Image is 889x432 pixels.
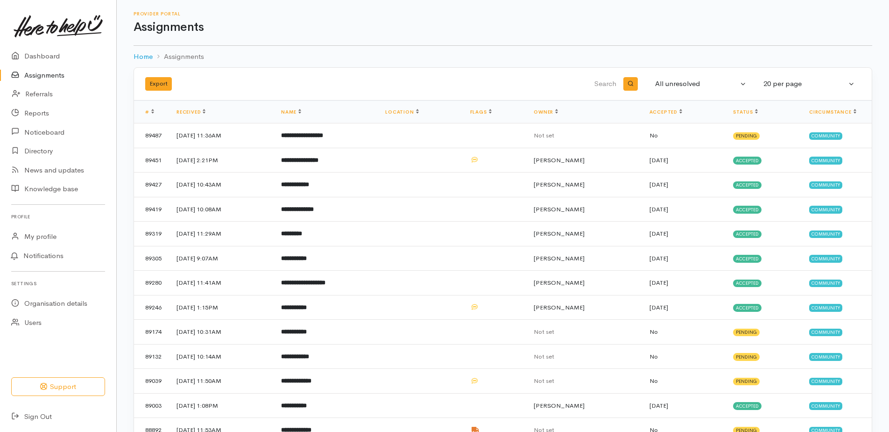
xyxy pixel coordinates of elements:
span: Not set [534,377,554,385]
span: [PERSON_NAME] [534,205,585,213]
span: Pending [733,329,760,336]
td: 89280 [134,271,169,295]
span: Pending [733,378,760,385]
a: Location [385,109,418,115]
a: Flags [470,109,492,115]
span: [PERSON_NAME] [534,230,585,238]
time: [DATE] [649,279,668,287]
div: 20 per page [763,79,847,89]
td: [DATE] 10:08AM [169,197,274,222]
span: Community [809,255,842,262]
td: [DATE] 10:14AM [169,344,274,369]
span: Community [809,157,842,164]
td: [DATE] 10:31AM [169,320,274,345]
span: Community [809,206,842,213]
li: Assignments [153,51,204,62]
time: [DATE] [649,230,668,238]
span: Community [809,132,842,140]
time: [DATE] [649,402,668,410]
td: [DATE] 1:08PM [169,393,274,418]
span: Pending [733,353,760,360]
span: Community [809,402,842,410]
td: 89451 [134,148,169,173]
time: [DATE] [649,180,668,188]
button: Export [145,77,172,91]
a: Home [134,51,153,62]
span: [PERSON_NAME] [534,180,585,188]
span: Accepted [733,255,762,262]
td: [DATE] 9:07AM [169,246,274,271]
td: [DATE] 2:21PM [169,148,274,173]
span: Accepted [733,402,762,410]
span: No [649,328,658,336]
span: [PERSON_NAME] [534,254,585,262]
span: Community [809,280,842,287]
a: Circumstance [809,109,856,115]
td: [DATE] 11:41AM [169,271,274,295]
h6: Profile [11,210,105,223]
td: 89003 [134,393,169,418]
time: [DATE] [649,303,668,311]
span: Community [809,378,842,385]
h6: Provider Portal [134,11,872,16]
input: Search [397,73,618,95]
span: Accepted [733,206,762,213]
td: 89319 [134,222,169,246]
td: [DATE] 11:36AM [169,123,274,148]
a: Status [733,109,758,115]
span: No [649,131,658,139]
span: Accepted [733,230,762,238]
td: 89487 [134,123,169,148]
span: Accepted [733,157,762,164]
td: 89174 [134,320,169,345]
span: Accepted [733,181,762,189]
td: [DATE] 1:15PM [169,295,274,320]
a: Accepted [649,109,682,115]
span: [PERSON_NAME] [534,156,585,164]
td: 89419 [134,197,169,222]
a: # [145,109,154,115]
h1: Assignments [134,21,872,34]
span: Not set [534,328,554,336]
td: [DATE] 11:50AM [169,369,274,394]
td: 89427 [134,173,169,197]
span: Accepted [733,304,762,311]
time: [DATE] [649,254,668,262]
td: [DATE] 10:43AM [169,173,274,197]
span: Not set [534,353,554,360]
h6: Settings [11,277,105,290]
span: Community [809,304,842,311]
span: Community [809,353,842,360]
time: [DATE] [649,205,668,213]
span: No [649,377,658,385]
span: No [649,353,658,360]
a: Name [281,109,301,115]
span: [PERSON_NAME] [534,303,585,311]
td: 89132 [134,344,169,369]
td: [DATE] 11:29AM [169,222,274,246]
a: Owner [534,109,558,115]
td: 89039 [134,369,169,394]
span: Accepted [733,280,762,287]
span: [PERSON_NAME] [534,279,585,287]
nav: breadcrumb [134,46,872,68]
span: Community [809,230,842,238]
button: All unresolved [649,75,752,93]
button: 20 per page [758,75,861,93]
a: Received [176,109,205,115]
span: Pending [733,132,760,140]
td: 89305 [134,246,169,271]
span: Community [809,181,842,189]
button: Support [11,377,105,396]
div: All unresolved [655,79,738,89]
span: Not set [534,131,554,139]
span: [PERSON_NAME] [534,402,585,410]
time: [DATE] [649,156,668,164]
td: 89246 [134,295,169,320]
span: Community [809,329,842,336]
